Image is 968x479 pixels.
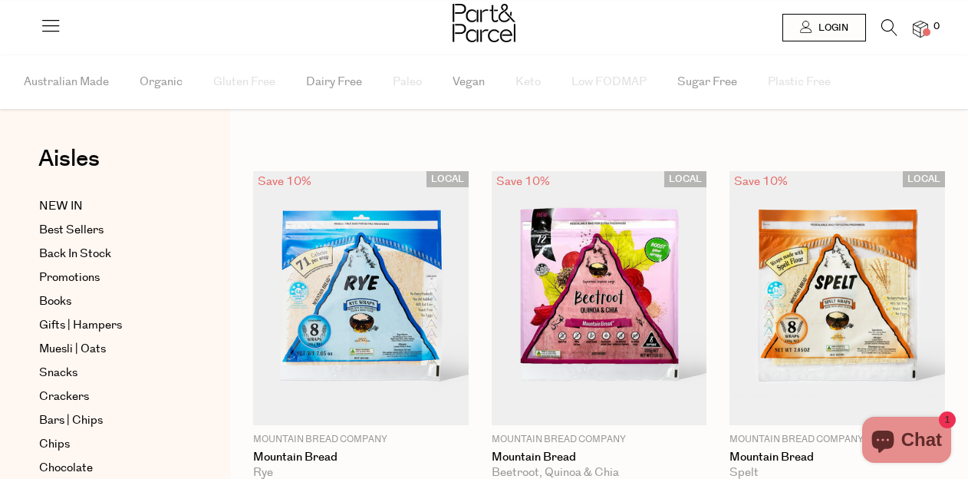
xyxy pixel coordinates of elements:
a: Mountain Bread [253,451,469,464]
a: 0 [913,21,928,37]
span: 0 [930,20,943,34]
span: Books [39,292,71,311]
span: Aisles [38,142,100,176]
span: Sugar Free [677,55,737,109]
span: Muesli | Oats [39,340,106,358]
a: Aisles [38,147,100,186]
span: Plastic Free [768,55,831,109]
a: Chocolate [39,459,179,477]
span: Snacks [39,364,77,382]
a: Mountain Bread [492,451,707,464]
a: Chips [39,435,179,454]
span: Paleo [393,55,422,109]
span: LOCAL [426,171,469,187]
span: Chips [39,435,70,454]
span: LOCAL [664,171,706,187]
span: LOCAL [903,171,945,187]
span: Back In Stock [39,245,111,263]
span: Organic [140,55,183,109]
span: Gluten Free [213,55,275,109]
a: Back In Stock [39,245,179,263]
p: Mountain Bread Company [729,433,945,447]
span: Keto [515,55,541,109]
a: Books [39,292,179,311]
a: Muesli | Oats [39,340,179,358]
a: NEW IN [39,197,179,216]
span: Australian Made [24,55,109,109]
span: Vegan [453,55,485,109]
div: Save 10% [253,171,316,192]
img: Mountain Bread [492,171,707,425]
div: Save 10% [492,171,555,192]
img: Mountain Bread [729,171,945,425]
span: Low FODMAP [571,55,647,109]
span: Gifts | Hampers [39,316,122,335]
p: Mountain Bread Company [492,433,707,447]
div: Save 10% [729,171,792,192]
a: Gifts | Hampers [39,316,179,335]
a: Snacks [39,364,179,382]
a: Bars | Chips [39,411,179,430]
span: Dairy Free [306,55,362,109]
span: Promotions [39,269,100,287]
p: Mountain Bread Company [253,433,469,447]
span: Login [815,21,848,35]
span: Crackers [39,388,89,406]
span: NEW IN [39,197,83,216]
a: Best Sellers [39,221,179,240]
inbox-online-store-chat: Shopify online store chat [858,417,956,467]
img: Mountain Bread [253,171,469,425]
img: Part&Parcel [453,4,515,42]
a: Login [782,14,866,41]
a: Crackers [39,388,179,406]
span: Bars | Chips [39,411,103,430]
a: Mountain Bread [729,451,945,464]
a: Promotions [39,269,179,287]
span: Chocolate [39,459,93,477]
span: Best Sellers [39,221,104,240]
